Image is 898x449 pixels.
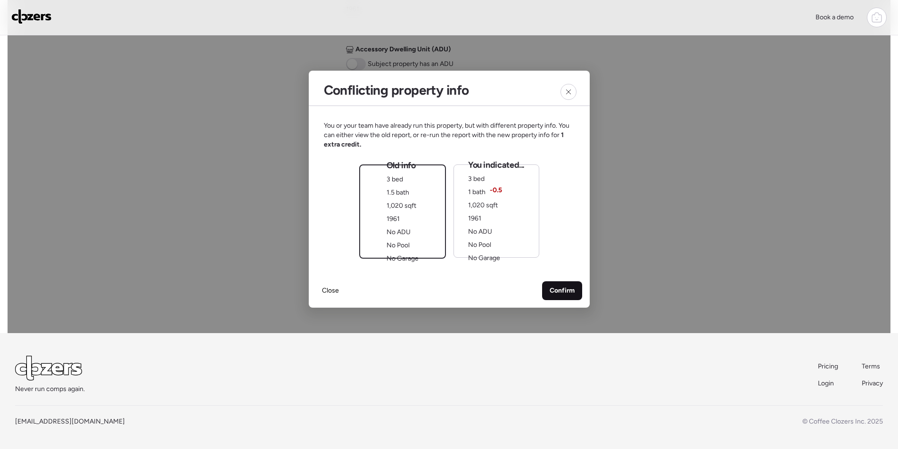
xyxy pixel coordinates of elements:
a: Privacy [862,379,883,388]
span: No Pool [468,241,491,249]
span: 3 bed [468,175,485,183]
a: [EMAIL_ADDRESS][DOMAIN_NAME] [15,417,125,425]
span: Terms [862,362,880,370]
span: No Pool [387,241,410,249]
span: Old info [387,160,416,171]
span: -0.5 [490,186,502,195]
span: You indicated... [468,159,524,171]
span: 3 bed [387,175,403,183]
span: Never run comps again. [15,384,85,394]
span: © Coffee Clozers Inc. 2025 [802,417,883,425]
span: 1961 [468,214,481,222]
h2: Conflicting property info [324,82,469,98]
span: Book a demo [816,13,854,21]
a: Terms [862,362,883,371]
span: Privacy [862,379,883,387]
a: Pricing [818,362,839,371]
span: 1,020 sqft [468,201,498,209]
span: 1961 [387,215,400,223]
span: You or your team have already run this property, but with different property info. You can either... [324,121,575,149]
span: Login [818,379,834,387]
span: No Garage [387,254,419,262]
span: 1 bath [468,188,486,196]
span: Pricing [818,362,838,370]
span: No Garage [468,254,500,262]
span: Close [322,286,339,295]
span: 1.5 bath [387,188,409,196]
img: Logo [11,9,52,24]
span: Confirm [550,286,575,295]
img: Logo Light [15,356,82,381]
span: No ADU [468,228,492,236]
span: 1,020 sqft [387,202,416,210]
a: Login [818,379,839,388]
span: No ADU [387,228,411,236]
